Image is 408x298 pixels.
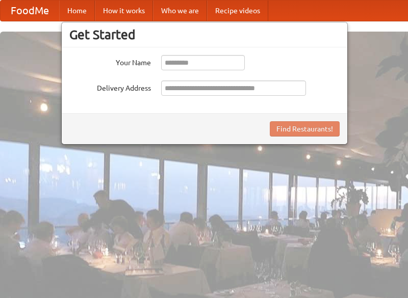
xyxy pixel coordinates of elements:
label: Delivery Address [69,80,151,93]
a: FoodMe [1,1,59,21]
a: How it works [95,1,153,21]
a: Home [59,1,95,21]
label: Your Name [69,55,151,68]
h3: Get Started [69,27,340,42]
a: Who we are [153,1,207,21]
button: Find Restaurants! [270,121,340,137]
a: Recipe videos [207,1,268,21]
